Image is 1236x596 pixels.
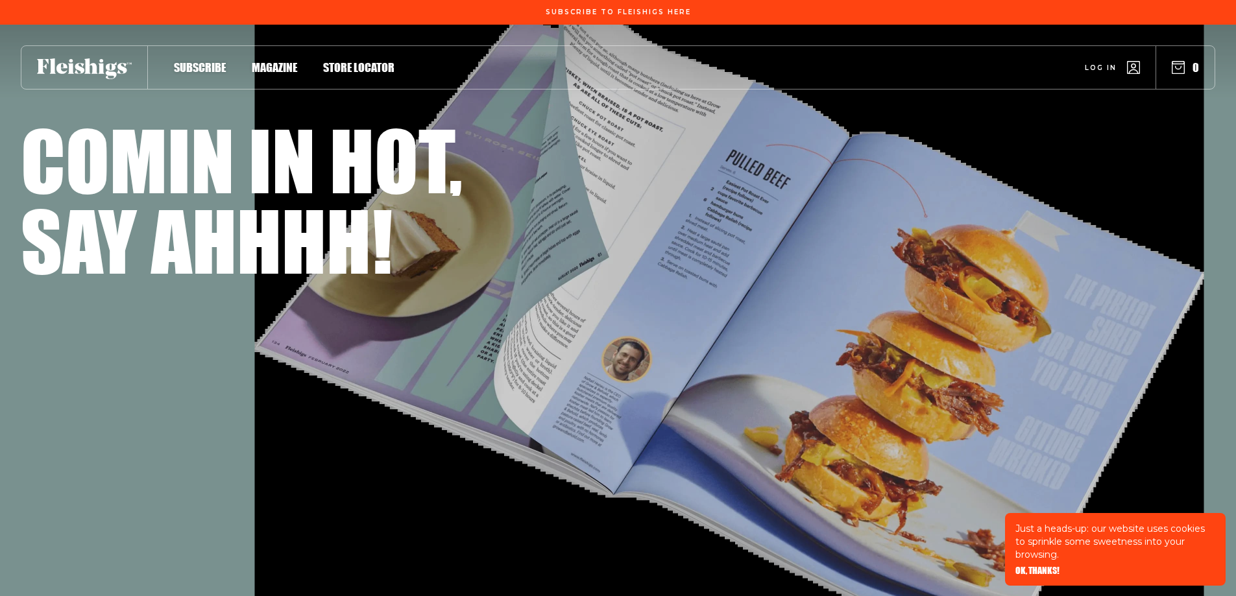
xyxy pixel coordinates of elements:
[252,58,297,76] a: Magazine
[1015,522,1215,561] p: Just a heads-up: our website uses cookies to sprinkle some sweetness into your browsing.
[1172,60,1199,75] button: 0
[323,58,394,76] a: Store locator
[1085,61,1140,74] a: Log in
[21,200,393,280] h1: Say ahhhh!
[174,60,226,75] span: Subscribe
[21,119,463,200] h1: Comin in hot,
[252,60,297,75] span: Magazine
[174,58,226,76] a: Subscribe
[543,8,694,15] a: Subscribe To Fleishigs Here
[1085,63,1117,73] span: Log in
[323,60,394,75] span: Store locator
[1015,566,1060,575] button: OK, THANKS!
[546,8,691,16] span: Subscribe To Fleishigs Here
